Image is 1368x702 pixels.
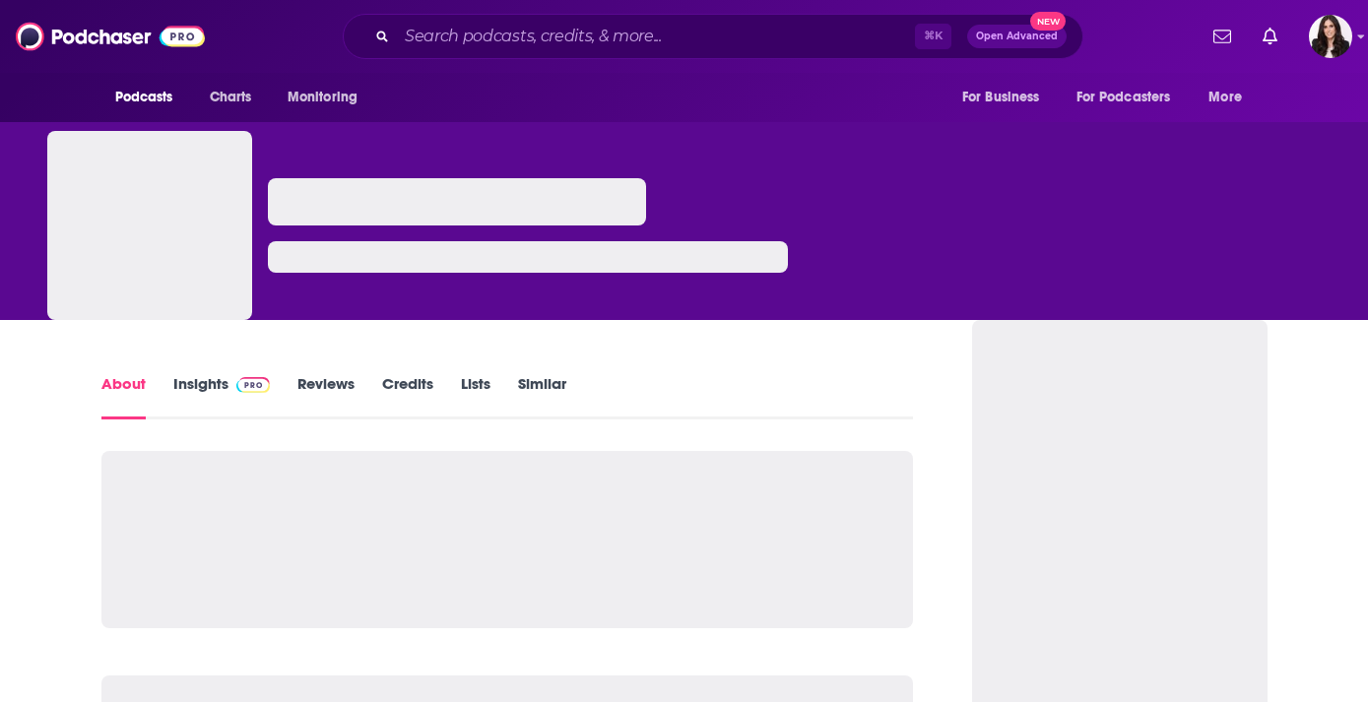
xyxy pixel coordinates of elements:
a: Reviews [297,374,355,419]
span: For Podcasters [1076,84,1171,111]
span: New [1030,12,1066,31]
a: Charts [197,79,264,116]
button: open menu [948,79,1065,116]
img: User Profile [1309,15,1352,58]
span: ⌘ K [915,24,951,49]
a: Lists [461,374,490,419]
span: For Business [962,84,1040,111]
a: InsightsPodchaser Pro [173,374,271,419]
a: Similar [518,374,566,419]
a: About [101,374,146,419]
span: Podcasts [115,84,173,111]
span: Monitoring [288,84,358,111]
button: open menu [1064,79,1200,116]
a: Show notifications dropdown [1255,20,1285,53]
button: Show profile menu [1309,15,1352,58]
img: Podchaser - Follow, Share and Rate Podcasts [16,18,205,55]
a: Show notifications dropdown [1205,20,1239,53]
button: open menu [274,79,383,116]
img: Podchaser Pro [236,377,271,393]
button: open menu [101,79,199,116]
a: Credits [382,374,433,419]
span: Logged in as RebeccaShapiro [1309,15,1352,58]
button: Open AdvancedNew [967,25,1067,48]
button: open menu [1195,79,1267,116]
span: Open Advanced [976,32,1058,41]
span: More [1208,84,1242,111]
input: Search podcasts, credits, & more... [397,21,915,52]
span: Charts [210,84,252,111]
div: Search podcasts, credits, & more... [343,14,1083,59]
